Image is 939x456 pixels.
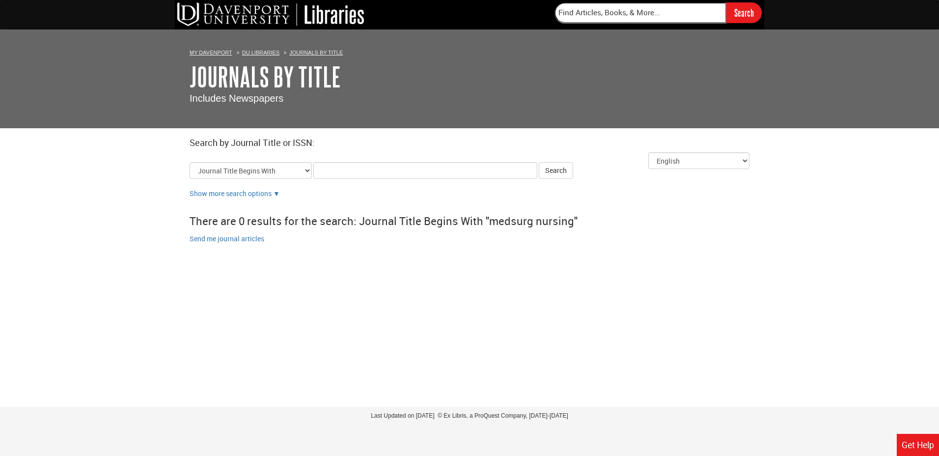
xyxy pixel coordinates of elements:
a: Show more search options [190,189,272,198]
div: There are 0 results for the search: Journal Title Begins With "medsurg nursing" [190,208,749,233]
a: Show more search options [273,189,280,198]
ol: Breadcrumbs [190,47,749,57]
button: Search [539,162,573,179]
img: DU Libraries [177,2,364,26]
input: Find Articles, Books, & More... [554,2,726,23]
a: Get Help [897,434,939,456]
a: DU Libraries [242,50,279,56]
a: Journals By Title [190,61,341,92]
p: Includes Newspapers [190,91,749,106]
a: My Davenport [190,50,232,56]
input: Search [726,2,762,23]
a: Send me journal articles [190,234,264,243]
h2: Search by Journal Title or ISSN: [190,138,749,148]
a: Journals By Title [289,50,343,56]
